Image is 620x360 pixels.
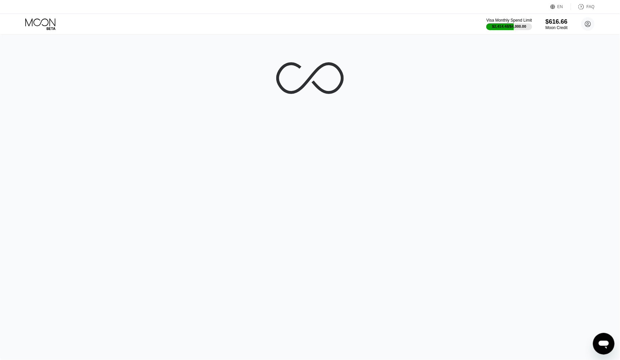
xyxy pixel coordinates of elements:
iframe: Button to launch messaging window [593,333,615,355]
div: Moon Credit [546,25,568,30]
div: $2,414.48 / $4,000.00 [492,24,526,28]
div: FAQ [587,4,595,9]
div: $616.66Moon Credit [546,18,568,30]
div: EN [558,4,563,9]
div: Visa Monthly Spend Limit [486,18,532,23]
div: EN [550,3,571,10]
div: $616.66 [546,18,568,25]
div: Visa Monthly Spend Limit$2,414.48/$4,000.00 [486,18,532,30]
div: FAQ [571,3,595,10]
